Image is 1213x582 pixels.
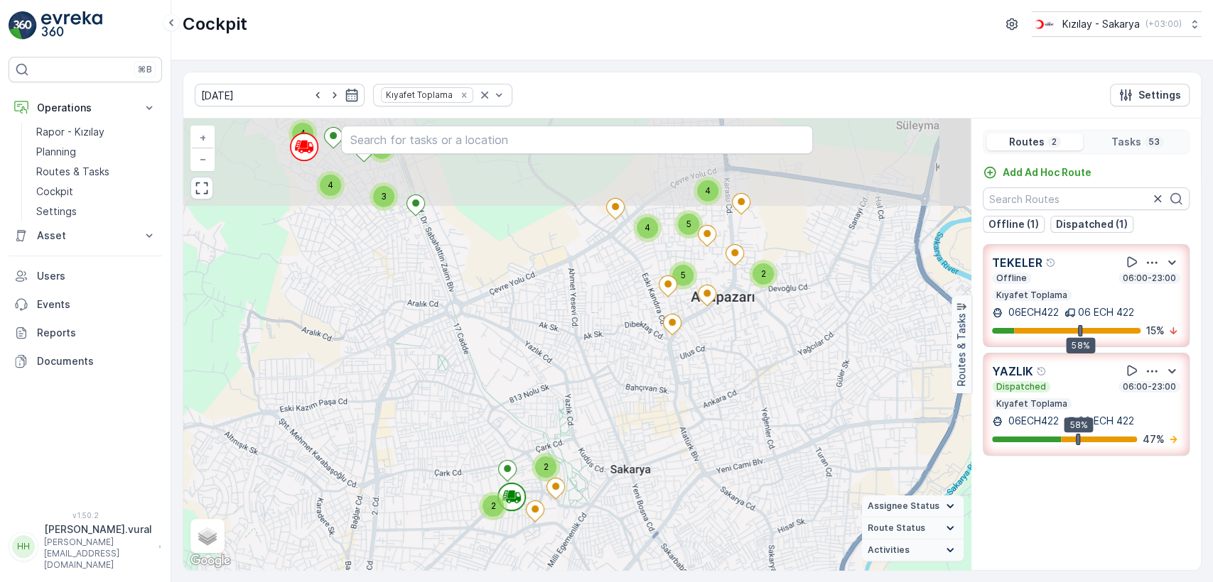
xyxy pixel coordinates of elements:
[1121,273,1177,284] p: 06:00-23:00
[862,517,964,539] summary: Route Status
[328,180,333,190] span: 4
[192,148,213,170] a: Zoom Out
[341,126,814,154] input: Search for tasks or a location
[1110,84,1190,106] button: Settings
[1032,16,1057,32] img: k%C4%B1z%C4%B1lay_DTAvauz.png
[749,260,777,288] div: 2
[31,182,162,202] a: Cockpit
[983,165,1091,180] a: Add Ad Hoc Route
[868,544,910,556] span: Activities
[300,128,306,138] span: 4
[36,145,76,159] p: Planning
[37,229,134,243] p: Asset
[381,191,387,202] span: 3
[192,520,223,551] a: Layers
[1032,11,1202,37] button: Kızılay - Sakarya(+03:00)
[31,162,162,182] a: Routes & Tasks
[9,94,162,122] button: Operations
[138,64,152,75] p: ⌘B
[995,381,1047,392] p: Dispatched
[490,500,495,511] span: 2
[1045,257,1057,268] div: Help Tooltip Icon
[995,398,1069,410] p: Kıyafet Toplama
[187,551,234,570] a: Open this area in Google Maps (opens a new window)
[995,273,1028,284] p: Offline
[9,221,162,250] button: Asset
[9,522,162,571] button: HH[PERSON_NAME].vural[PERSON_NAME][EMAIL_ADDRESS][DOMAIN_NAME]
[633,214,662,242] div: 4
[680,270,685,280] span: 5
[187,551,234,570] img: Google
[674,210,703,238] div: 5
[36,165,109,179] p: Routes & Tasks
[1056,217,1128,231] p: Dispatched (1)
[1036,366,1047,377] div: Help Tooltip Icon
[1003,165,1091,180] p: Add Ad Hoc Route
[995,290,1069,301] p: Kıyafet Toplama
[1009,135,1045,149] p: Routes
[1111,135,1141,149] p: Tasks
[200,131,206,143] span: +
[1078,305,1134,319] p: 06 ECH 422
[12,535,35,558] div: HH
[37,326,156,340] p: Reports
[1006,414,1059,428] p: 06ECH422
[1078,414,1134,428] p: 06 ECH 422
[705,185,711,196] span: 4
[44,522,152,537] p: [PERSON_NAME].vural
[1066,338,1095,353] div: 58%
[1121,381,1177,392] p: 06:00-23:00
[31,202,162,221] a: Settings
[316,171,345,199] div: 4
[44,537,152,571] p: [PERSON_NAME][EMAIL_ADDRESS][DOMAIN_NAME]
[1062,17,1140,31] p: Kızılay - Sakarya
[694,177,722,205] div: 4
[1145,18,1182,30] p: ( +03:00 )
[1138,88,1181,102] p: Settings
[37,101,134,115] p: Operations
[36,185,73,199] p: Cockpit
[41,11,102,40] img: logo_light-DOdMpM7g.png
[954,314,969,387] p: Routes & Tasks
[760,268,765,279] span: 2
[370,182,398,211] div: 3
[9,347,162,375] a: Documents
[1146,324,1165,338] p: 15 %
[31,122,162,142] a: Rapor - Kızılay
[992,254,1042,271] p: TEKELER
[686,219,691,229] span: 5
[992,363,1033,380] p: YAZLIK
[36,125,104,139] p: Rapor - Kızılay
[382,88,455,101] div: Kıyafet Toplama
[456,89,472,101] div: Remove Kıyafet Toplama
[1143,432,1165,446] p: 47 %
[1006,305,1059,319] p: 06ECH422
[669,261,697,290] div: 5
[37,297,156,312] p: Events
[367,134,396,163] div: 2
[9,319,162,347] a: Reports
[9,290,162,319] a: Events
[532,453,560,481] div: 2
[192,127,213,148] a: Zoom In
[868,500,939,512] span: Assignee Status
[37,269,156,283] p: Users
[183,13,247,35] p: Cockpit
[200,153,207,165] span: −
[988,217,1039,231] p: Offline (1)
[36,204,77,219] p: Settings
[983,216,1045,233] button: Offline (1)
[1064,417,1093,433] div: 58%
[543,461,548,472] span: 2
[862,495,964,517] summary: Assignee Status
[9,262,162,290] a: Users
[37,354,156,368] p: Documents
[31,142,162,162] a: Planning
[645,222,650,233] span: 4
[9,511,162,520] span: v 1.50.2
[195,84,365,106] input: dd/mm/yyyy
[1147,136,1161,148] p: 53
[1050,136,1058,148] p: 2
[983,187,1190,210] input: Search Routes
[862,539,964,561] summary: Activities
